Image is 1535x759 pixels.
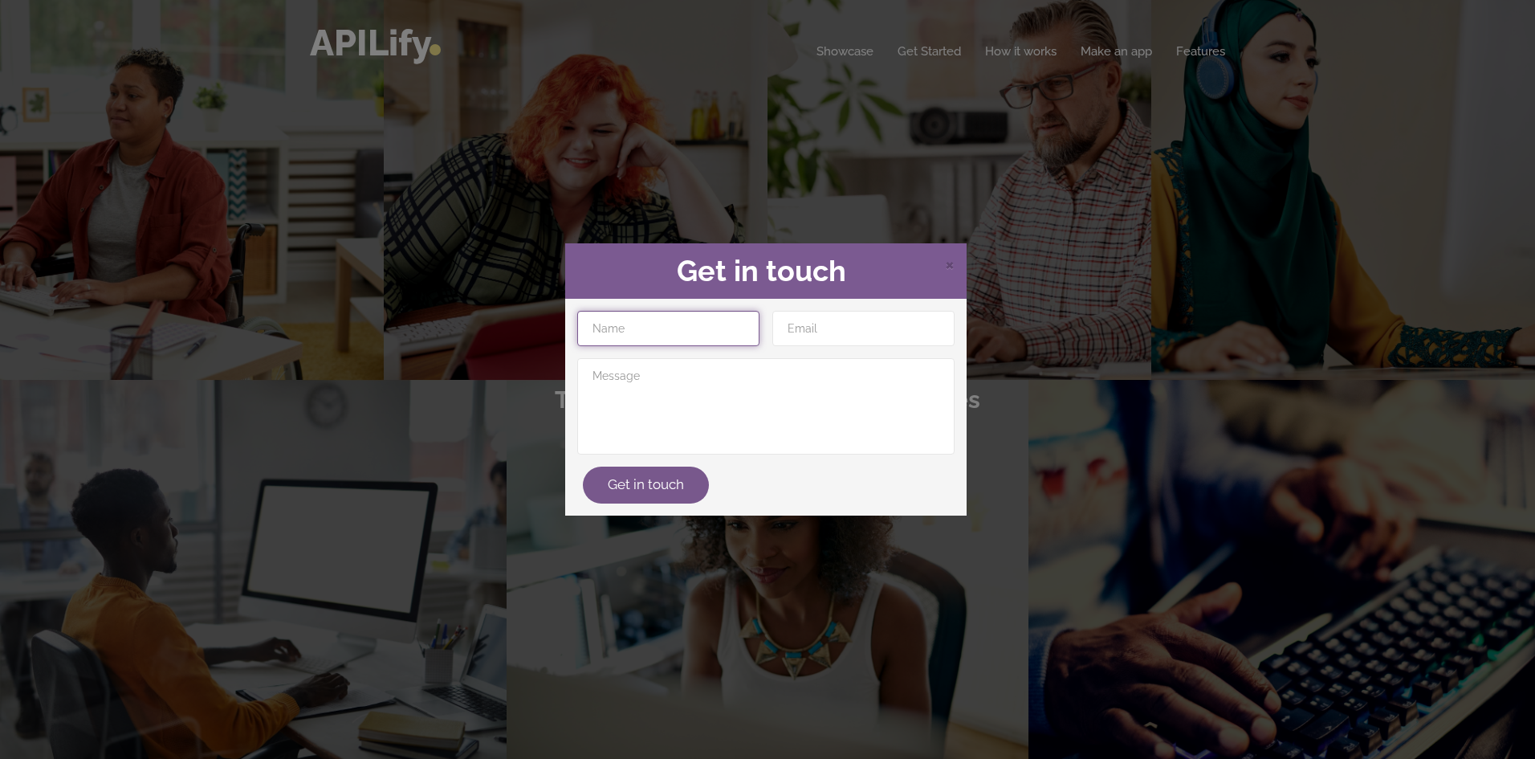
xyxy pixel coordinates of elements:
button: Get in touch [583,467,709,504]
h2: Get in touch [577,255,955,288]
span: Close [945,254,955,274]
span: × [945,251,955,275]
input: Email [772,311,955,346]
input: Name [577,311,759,346]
